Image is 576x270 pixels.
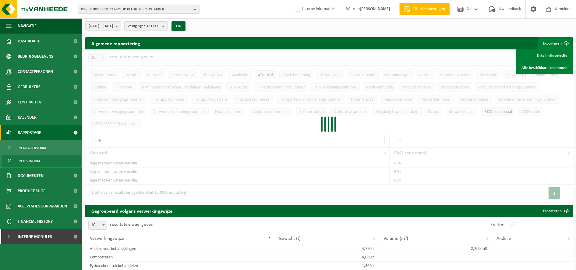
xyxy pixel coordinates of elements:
button: OK [171,21,186,31]
span: Kalender [18,110,37,125]
a: In lijstvorm [2,155,81,167]
label: Interne informatie [294,5,334,14]
span: Volume (m³) [383,236,408,241]
span: I [6,229,12,244]
span: In lijstvorm [19,155,40,167]
count: (31/31) [147,24,160,28]
span: [DATE] - [DATE] [89,22,113,31]
span: Vestigingen [128,22,160,31]
span: In grafiekvorm [19,142,46,154]
span: 10 [88,221,107,230]
td: 4,770 t [274,244,379,253]
a: Exporteren [538,205,572,217]
button: 01-001001 - VOLVO GROUP BELGIUM - OOSTAKKER [78,5,200,14]
span: Contactpersonen [18,64,53,79]
span: Rapportage [18,125,41,140]
td: Fysico-chemisch behandelen [85,261,274,270]
span: Acceptatievoorwaarden [18,199,67,214]
span: Product Shop [18,183,45,199]
td: 2,200 m3 [379,244,492,253]
a: Offerte aanvragen [399,3,450,15]
h2: Gegroepeerd volgens verwerkingswijze [85,205,178,217]
span: Offerte aanvragen [412,6,447,12]
span: Verwerkingswijze [90,236,124,241]
strong: [PERSON_NAME] [360,7,390,11]
span: Gewicht (t) [279,236,301,241]
a: In grafiekvorm [2,142,81,153]
button: Vestigingen(31/31) [124,21,168,31]
label: Zoeken: [490,222,506,227]
span: Financial History [18,214,53,229]
span: Navigatie [18,18,37,34]
span: 10 [89,221,107,229]
span: Interne modules [18,229,52,244]
td: Andere voorbehandelingen [85,244,274,253]
button: Exporteren [538,37,572,49]
td: 1,360 t [274,261,379,270]
button: [DATE] - [DATE] [85,21,121,31]
span: Andere [496,236,511,241]
span: Contracten [18,95,41,110]
span: Dashboard [18,34,41,49]
a: Alle beschikbare kolommen [517,62,572,74]
label: resultaten weergeven [110,222,153,227]
span: Bedrijfsgegevens [18,49,53,64]
td: Composteren [85,253,274,261]
h2: Algemene rapportering [85,37,146,49]
span: 01-001001 - VOLVO GROUP BELGIUM - OOSTAKKER [81,5,191,14]
td: 4,060 t [274,253,379,261]
a: Enkel mijn selectie [517,49,572,62]
span: Documenten [18,168,44,183]
span: Gebruikers [18,79,41,95]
